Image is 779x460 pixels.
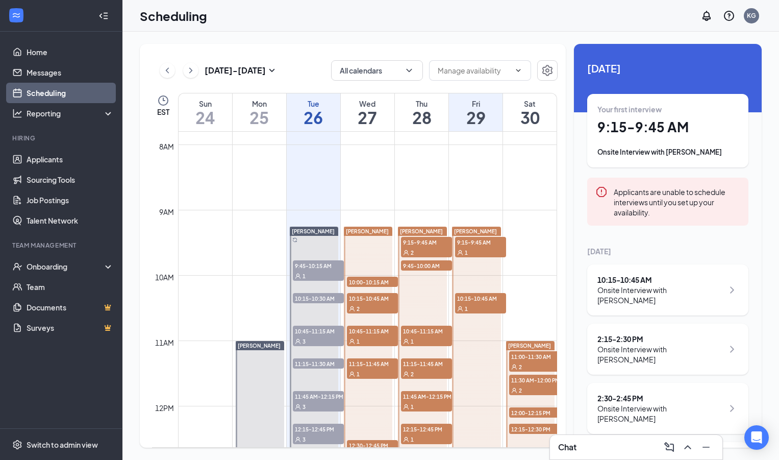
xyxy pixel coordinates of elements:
a: Settings [537,60,558,81]
h3: Chat [558,442,576,453]
div: Team Management [12,241,112,250]
span: 11:00-11:30 AM [509,351,560,361]
a: Job Postings [27,190,114,210]
span: 3 [303,338,306,345]
svg: ChevronLeft [162,64,172,77]
svg: Settings [541,64,554,77]
svg: ComposeMessage [663,441,675,453]
span: 1 [465,249,468,256]
svg: User [403,437,409,443]
div: Sat [503,99,557,109]
h1: 25 [233,109,286,126]
span: [PERSON_NAME] [454,228,497,234]
div: Fri [449,99,502,109]
div: Onsite Interview with [PERSON_NAME] [597,147,738,157]
svg: User [511,388,517,394]
div: 2:30 - 2:45 PM [597,393,723,403]
svg: Minimize [700,441,712,453]
span: 12:15-12:45 PM [401,424,452,434]
h1: 29 [449,109,502,126]
span: 9:15-9:45 AM [401,237,452,247]
span: EST [157,107,169,117]
button: ComposeMessage [661,439,677,455]
div: Reporting [27,108,114,118]
span: 11:15-11:45 AM [401,358,452,369]
span: 9:45-10:00 AM [401,260,452,271]
div: Open Intercom Messenger [744,425,769,450]
div: Sun [179,99,232,109]
span: 1 [465,305,468,312]
div: 10am [153,272,176,283]
span: 12:00-12:15 PM [509,407,560,418]
h1: 9:15 - 9:45 AM [597,118,738,136]
div: Onsite Interview with [PERSON_NAME] [597,344,723,365]
span: [PERSON_NAME] [238,343,281,349]
span: 12:15-12:30 PM [509,424,560,434]
span: [PERSON_NAME] [508,343,551,349]
span: [PERSON_NAME] [400,228,443,234]
span: 10:45-11:15 AM [347,326,398,336]
svg: Error [595,186,608,198]
div: Mon [233,99,286,109]
span: 2 [519,387,522,394]
div: 11am [153,337,176,348]
h1: Scheduling [140,7,207,25]
span: 10:45-11:15 AM [293,326,344,336]
button: ChevronRight [183,63,198,78]
div: Switch to admin view [27,440,98,450]
span: 1 [357,338,360,345]
svg: User [295,338,301,345]
svg: User [349,306,355,312]
svg: ChevronDown [514,66,522,75]
span: 11:30 AM-12:00 PM [509,375,560,385]
span: 1 [357,371,360,378]
input: Manage availability [438,65,510,76]
span: 2 [357,305,360,312]
div: 2:15 - 2:30 PM [597,334,723,344]
div: Hiring [12,134,112,142]
span: [PERSON_NAME] [292,228,335,234]
svg: SmallChevronDown [266,64,278,77]
h3: [DATE] - [DATE] [205,65,266,76]
svg: WorkstreamLogo [11,10,21,20]
span: 11:45 AM-12:15 PM [401,391,452,401]
span: 3 [303,436,306,443]
div: 12pm [153,402,176,414]
svg: User [295,273,301,279]
span: 11:15-11:45 AM [347,358,398,369]
span: 12:15-12:45 PM [293,424,344,434]
div: Onboarding [27,261,105,272]
a: Applicants [27,149,114,170]
span: 3 [303,403,306,410]
svg: ChevronRight [726,343,738,355]
svg: ChevronRight [186,64,196,77]
a: Home [27,42,114,62]
div: 9am [157,206,176,217]
span: 11:45 AM-12:15 PM [293,391,344,401]
span: [DATE] [587,60,748,76]
button: All calendarsChevronDown [331,60,423,81]
span: 10:00-10:15 AM [347,277,398,287]
button: ChevronLeft [160,63,175,78]
span: 2 [519,364,522,371]
a: August 24, 2025 [179,93,232,131]
a: August 25, 2025 [233,93,286,131]
div: Onsite Interview with [PERSON_NAME] [597,403,723,424]
svg: Clock [157,94,169,107]
a: Scheduling [27,83,114,103]
svg: User [403,338,409,345]
span: 9:15-9:45 AM [455,237,506,247]
div: [DATE] [587,246,748,256]
h1: 27 [341,109,394,126]
div: Thu [395,99,448,109]
div: 8am [157,141,176,152]
span: 1 [411,403,414,410]
span: 10:45-11:15 AM [401,326,452,336]
span: 1 [303,273,306,280]
svg: UserCheck [12,261,22,272]
a: Team [27,277,114,297]
svg: Analysis [12,108,22,118]
span: 12:30-12:45 PM [347,440,398,450]
a: August 26, 2025 [287,93,340,131]
a: DocumentsCrown [27,297,114,318]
